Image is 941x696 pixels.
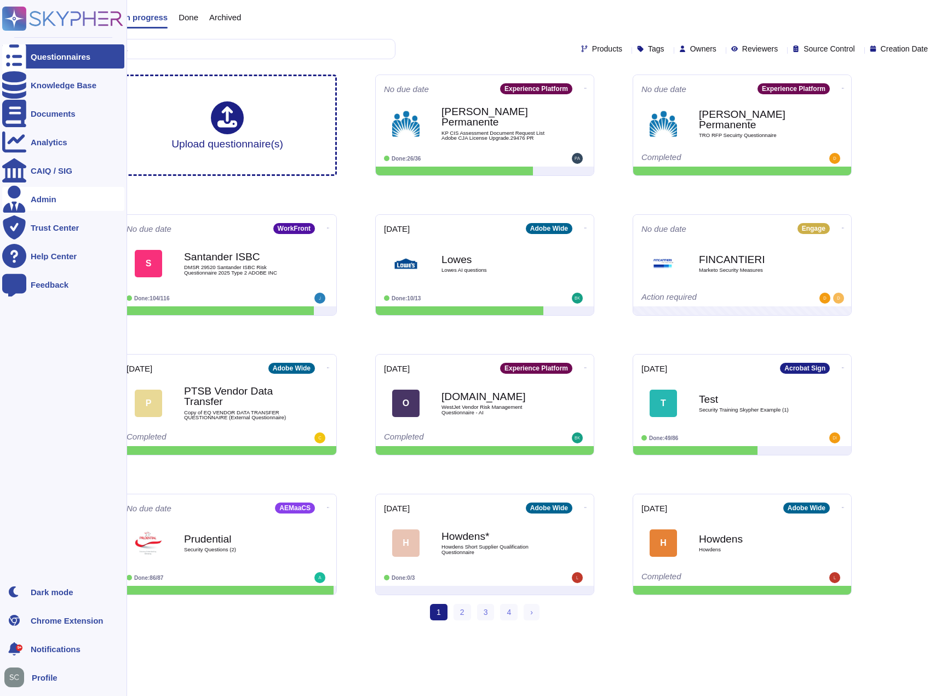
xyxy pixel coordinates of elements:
[572,293,583,304] img: user
[699,547,808,552] span: Howdens
[2,272,124,296] a: Feedback
[829,432,840,443] img: user
[829,572,840,583] img: user
[384,225,410,233] span: [DATE]
[127,504,171,512] span: No due date
[384,432,518,443] div: Completed
[392,156,421,162] span: Done: 26/36
[699,394,808,404] b: Test
[441,254,551,265] b: Lowes
[500,604,518,620] a: 4
[135,390,162,417] div: P
[43,39,395,59] input: Search by keywords
[184,252,294,262] b: Santander ISBC
[31,281,68,289] div: Feedback
[572,572,583,583] img: user
[31,81,96,89] div: Knowledge Base
[2,665,32,689] button: user
[572,432,583,443] img: user
[881,45,928,53] span: Creation Date
[641,225,686,233] span: No due date
[179,13,198,21] span: Done
[31,167,72,175] div: CAIQ / SIG
[641,504,667,512] span: [DATE]
[392,529,420,557] div: H
[530,608,533,617] span: ›
[650,529,677,557] div: H
[127,364,152,373] span: [DATE]
[477,604,495,620] a: 3
[384,364,410,373] span: [DATE]
[184,547,294,552] span: Security Questions (2)
[184,410,294,420] span: Copy of EQ VENDOR DATA TRANSFER QUESTIONNAIRE (External Questionnaire)
[135,529,162,557] img: Logo
[392,110,420,138] img: Logo
[31,110,76,118] div: Documents
[699,109,808,130] b: [PERSON_NAME] Permanente
[804,45,854,53] span: Source Control
[2,101,124,125] a: Documents
[641,572,776,583] div: Completed
[31,138,67,146] div: Analytics
[500,363,572,374] div: Experience Platform
[184,386,294,407] b: PTSB Vendor Data Transfer
[441,130,551,141] span: KP CIS Assessment Document Request List Adobe CJA License Upgrade.29476 PR
[2,44,124,69] a: Questionnaires
[641,85,686,93] span: No due date
[31,645,81,653] span: Notifications
[699,254,808,265] b: FINCANTIERI
[819,293,830,304] img: user
[441,391,551,402] b: [DOMAIN_NAME]
[384,504,410,512] span: [DATE]
[797,223,830,234] div: Engage
[2,187,124,211] a: Admin
[641,364,667,373] span: [DATE]
[314,572,325,583] img: user
[699,407,808,413] span: Security Training Skypher Example (1)
[171,101,283,149] div: Upload questionnaire(s)
[268,363,315,374] div: Adobe Wide
[2,130,124,154] a: Analytics
[273,223,315,234] div: WorkFront
[699,267,808,273] span: Marketo Security Measures
[314,293,325,304] img: user
[134,295,170,301] span: Done: 104/116
[392,575,415,581] span: Done: 0/3
[641,293,776,304] div: Action required
[572,153,583,164] img: user
[127,432,261,443] div: Completed
[441,404,551,415] span: WestJet Vendor Risk Management Questionnaire - AI
[649,435,678,441] span: Done: 49/86
[441,531,551,541] b: Howdens*
[384,85,429,93] span: No due date
[392,295,421,301] span: Done: 10/13
[690,45,716,53] span: Owners
[31,617,104,625] div: Chrome Extension
[650,250,677,277] img: Logo
[123,13,168,21] span: In progress
[833,293,844,304] img: user
[742,45,778,53] span: Reviewers
[650,390,677,417] div: T
[758,83,830,94] div: Experience Platform
[454,604,471,620] a: 2
[650,110,677,138] img: Logo
[500,83,572,94] div: Experience Platform
[526,223,572,234] div: Adobe Wide
[2,608,124,632] a: Chrome Extension
[32,674,58,682] span: Profile
[135,250,162,277] div: S
[16,644,22,651] div: 9+
[699,534,808,544] b: Howdens
[184,534,294,544] b: Prudential
[314,432,325,443] img: user
[31,224,79,232] div: Trust Center
[184,265,294,275] span: DMSR 29520 Santander ISBC Risk Questionnaire 2025 Type 2 ADOBE INC
[2,73,124,97] a: Knowledge Base
[31,588,73,596] div: Dark mode
[526,503,572,514] div: Adobe Wide
[441,544,551,555] span: Howdens Short Supplier Qualification Questionnaire
[430,604,447,620] span: 1
[783,503,830,514] div: Adobe Wide
[2,244,124,268] a: Help Center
